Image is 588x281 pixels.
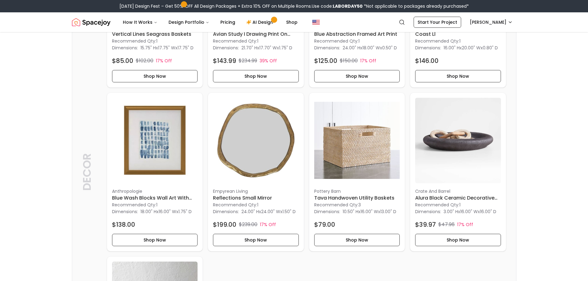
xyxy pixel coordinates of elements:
[415,234,501,246] button: Shop Now
[140,45,156,51] span: 15.75" H
[380,209,396,215] span: 13.00" D
[314,70,400,82] button: Shop Now
[112,38,198,44] p: Recommended Qty: 1
[340,57,358,64] p: $150.00
[215,16,240,28] a: Pricing
[314,56,337,65] h4: $125.00
[480,209,496,215] span: 16.00" D
[281,16,302,28] a: Shop
[483,45,498,51] span: 0.80" D
[213,194,299,202] h6: Reflections Small Mirror
[314,234,400,246] button: Shop Now
[343,45,397,51] p: x x
[140,209,156,215] span: 18.00" H
[241,45,292,51] p: x x
[314,220,335,229] h4: $79.00
[314,194,400,202] h6: Tava Handwoven Utility Baskets
[140,45,194,51] p: x x
[333,3,363,9] b: LABORDAY50
[362,45,380,51] span: 18.00" W
[444,45,498,51] p: x x
[438,221,455,228] p: $47.96
[457,221,473,228] p: 17% Off
[112,70,198,82] button: Shop Now
[259,45,277,51] span: 17.70" W
[260,221,276,228] p: 17% Off
[363,3,469,9] span: *Not applicable to packages already purchased*
[414,17,461,28] a: Start Your Project
[444,209,496,215] p: x x
[241,209,296,215] p: x x
[213,56,236,65] h4: $143.99
[112,56,133,65] h4: $85.00
[158,45,175,51] span: 17.75" W
[119,3,469,9] div: [DATE] Design Fest – Get 50% OFF All Design Packages + Extra 10% OFF on Multiple Rooms.
[415,44,441,52] p: Dimensions:
[312,3,363,9] span: Use code:
[260,58,277,64] p: 39% Off
[415,56,439,65] h4: $146.00
[118,16,162,28] button: How It Works
[177,45,194,51] span: 17.75" D
[213,202,299,208] p: Recommended Qty: 1
[213,38,299,44] p: Recommended Qty: 1
[241,45,257,51] span: 21.70" H
[460,209,478,215] span: 16.00" W
[415,70,501,82] button: Shop Now
[361,209,378,215] span: 16.00" W
[415,98,501,184] img: Alura Black Ceramic Decorative Centerpiece Bowl 16" image
[159,209,176,215] span: 16.00" W
[279,45,292,51] span: 1.75" D
[72,12,516,32] nav: Global
[213,188,299,194] p: Empyrean Living
[213,234,299,246] button: Shop Now
[415,194,501,202] h6: Alura Black Ceramic Decorative Centerpiece Bowl 16"
[72,16,111,28] a: Spacejoy
[415,188,501,194] p: Crate And Barrel
[415,38,501,44] p: Recommended Qty: 1
[343,209,396,215] p: x x
[314,202,400,208] p: Recommended Qty: 3
[112,208,138,215] p: Dimensions:
[239,221,257,228] p: $239.00
[112,44,138,52] p: Dimensions:
[382,45,397,51] span: 0.50" D
[241,209,259,215] span: 24.00" H
[309,93,405,252] a: Tava Handwoven Utility Baskets imagePottery BarnTava Handwoven Utility BasketsRecommended Qty:3Di...
[314,38,400,44] p: Recommended Qty: 1
[140,209,192,215] p: x x
[81,98,93,246] p: Decor
[415,31,501,38] h6: Coast ll
[213,220,236,229] h4: $199.00
[462,45,481,51] span: 20.00" W
[156,58,172,64] p: 17% Off
[118,16,302,28] nav: Main
[466,17,516,28] button: [PERSON_NAME]
[309,93,405,252] div: Tava Handwoven Utility Baskets
[208,93,304,252] a: Reflections Small Mirror imageEmpyrean LivingReflections Small MirrorRecommended Qty:1Dimensions:...
[241,16,280,28] a: AI Design
[213,31,299,38] h6: Avian Study I Drawing Print on Canvas
[261,209,280,215] span: 24.00" W
[410,93,506,252] a: Alura Black Ceramic Decorative Centerpiece Bowl 16" imageCrate And BarrelAlura Black Ceramic Deco...
[314,208,340,215] p: Dimensions:
[112,202,198,208] p: Recommended Qty: 1
[312,19,320,26] img: United States
[314,188,400,194] p: Pottery Barn
[178,209,192,215] span: 1.75" D
[415,220,436,229] h4: $39.97
[213,70,299,82] button: Shop Now
[282,209,296,215] span: 1.50" D
[415,202,501,208] p: Recommended Qty: 1
[314,31,400,38] h6: Blue abstraction Framed Art Print
[112,194,198,202] h6: Blue Wash Blocks Wall Art With Frame
[164,16,214,28] button: Design Portfolio
[360,58,376,64] p: 17% Off
[213,208,239,215] p: Dimensions:
[239,57,257,64] p: $234.99
[444,209,458,215] span: 3.00" H
[112,31,198,38] h6: Vertical Lines Seagrass Baskets
[444,45,460,51] span: 16.00" H
[112,234,198,246] button: Shop Now
[415,208,441,215] p: Dimensions:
